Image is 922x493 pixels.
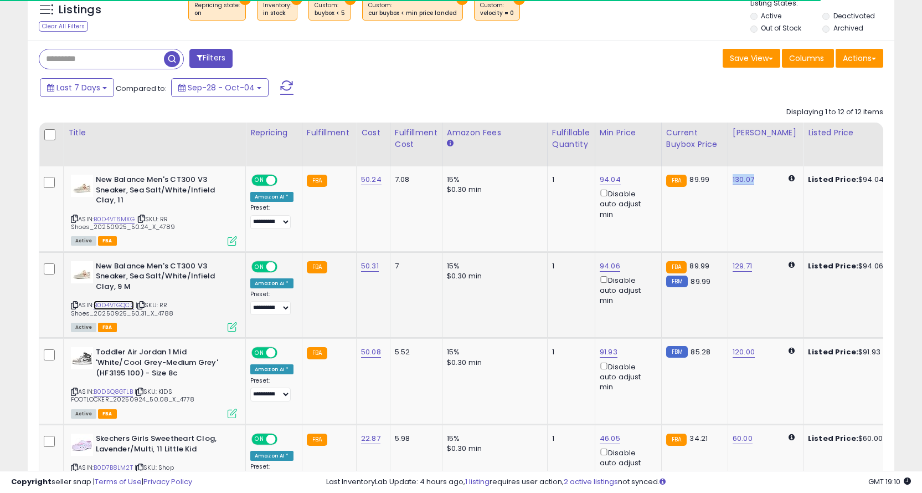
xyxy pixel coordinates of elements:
b: New Balance Men's CT300 V3 Sneaker, Sea Salt/White/Infield Clay, 9 M [96,261,230,295]
div: Listed Price [808,127,904,139]
small: FBM [666,346,688,358]
small: FBA [666,434,687,446]
div: Disable auto adjust min [600,446,653,479]
button: Last 7 Days [40,78,114,97]
div: ASIN: [71,261,237,331]
div: 5.52 [395,347,434,357]
button: Filters [189,49,233,68]
div: Preset: [250,204,293,229]
div: in stock [263,9,291,17]
div: Amazon AI * [250,364,293,374]
a: Privacy Policy [143,476,192,487]
a: 120.00 [733,347,755,358]
div: Fulfillable Quantity [552,127,590,150]
label: Active [761,11,781,21]
label: Out of Stock [761,23,801,33]
span: FBA [98,323,117,332]
b: Toddler Air Jordan 1 Mid 'White/Cool Grey-Medium Grey' (HF3195 100) - Size 8c [96,347,230,381]
span: OFF [276,176,293,185]
div: 5.98 [395,434,434,444]
small: FBA [307,434,327,446]
span: ON [253,262,266,271]
a: 50.08 [361,347,381,358]
strong: Copyright [11,476,51,487]
span: 85.28 [691,347,710,357]
b: Skechers Girls Sweetheart Clog, Lavender/Multi, 11 Little Kid [96,434,230,457]
button: Save View [723,49,780,68]
a: 46.05 [600,433,620,444]
a: 1 listing [465,476,490,487]
span: Custom: [315,1,345,18]
div: 7.08 [395,175,434,185]
span: ON [253,348,266,358]
div: Clear All Filters [39,21,88,32]
button: Sep-28 - Oct-04 [171,78,269,97]
div: ASIN: [71,347,237,417]
span: 89.99 [689,174,709,185]
div: Preset: [250,377,293,402]
div: Min Price [600,127,657,139]
div: on [194,9,240,17]
span: Columns [789,53,824,64]
a: B0D4VT6MXG [94,215,135,224]
a: 94.06 [600,261,620,272]
div: 1 [552,434,586,444]
span: | SKU: RR Shoes_20250925_50.24_X_4789 [71,215,176,231]
b: Listed Price: [808,433,858,444]
span: Inventory : [263,1,291,18]
img: 31YpKBxtG7L._SL40_.jpg [71,261,93,283]
span: 89.99 [691,276,710,287]
small: FBA [666,175,687,187]
div: seller snap | | [11,477,192,487]
b: Listed Price: [808,261,858,271]
span: | SKU: RR Shoes_20250925_50.31_X_4788 [71,301,174,317]
span: OFF [276,348,293,358]
div: Disable auto adjust min [600,274,653,306]
span: 34.21 [689,433,708,444]
label: Archived [833,23,863,33]
div: Displaying 1 to 12 of 12 items [786,107,883,118]
div: Preset: [250,291,293,316]
span: Custom: [368,1,457,18]
small: FBA [307,261,327,273]
small: FBA [666,261,687,273]
label: Deactivated [833,11,875,21]
span: | SKU: KIDS FOOTLOCKER_20250924_50.08_X_4778 [71,387,194,404]
div: Current Buybox Price [666,127,723,150]
div: $0.30 min [447,444,539,454]
small: FBA [307,175,327,187]
div: Title [68,127,241,139]
div: 1 [552,261,586,271]
div: velocity = 0 [480,9,514,17]
a: 60.00 [733,433,753,444]
div: ASIN: [71,175,237,245]
a: 22.87 [361,433,380,444]
a: Terms of Use [95,476,142,487]
button: Actions [836,49,883,68]
b: New Balance Men's CT300 V3 Sneaker, Sea Salt/White/Infield Clay, 11 [96,175,230,209]
span: Sep-28 - Oct-04 [188,82,255,93]
div: cur buybox < min price landed [368,9,457,17]
span: All listings currently available for purchase on Amazon [71,323,96,332]
div: Amazon Fees [447,127,543,139]
span: ON [253,435,266,444]
div: 7 [395,261,434,271]
img: 31YpKBxtG7L._SL40_.jpg [71,175,93,197]
div: $0.30 min [447,185,539,195]
div: 1 [552,175,586,185]
div: Amazon AI * [250,278,293,288]
img: 41uJV1jOm0L._SL40_.jpg [71,347,93,369]
span: Compared to: [116,83,167,94]
span: 2025-10-12 19:10 GMT [868,476,911,487]
small: Amazon Fees. [447,139,454,149]
small: FBM [666,276,688,287]
span: Last 7 Days [56,82,100,93]
div: Disable auto adjust min [600,360,653,393]
a: B0DSQ8GTLB [94,387,133,397]
div: buybox < 5 [315,9,345,17]
span: All listings currently available for purchase on Amazon [71,409,96,419]
div: $0.30 min [447,358,539,368]
img: 318MVpaysML._SL40_.jpg [71,434,93,456]
a: 91.93 [600,347,617,358]
div: $91.93 [808,347,900,357]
